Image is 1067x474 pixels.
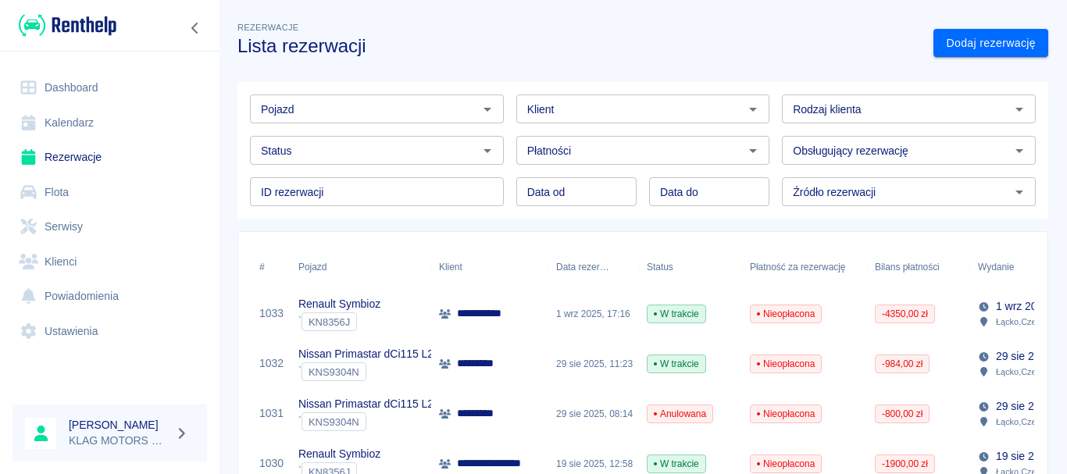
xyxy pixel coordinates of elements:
[259,455,284,472] a: 1030
[12,279,207,314] a: Powiadomienia
[19,12,116,38] img: Renthelp logo
[259,405,284,422] a: 1031
[12,175,207,210] a: Flota
[439,245,462,289] div: Klient
[751,407,821,421] span: Nieopłacona
[12,314,207,349] a: Ustawienia
[648,407,712,421] span: Anulowana
[876,407,929,421] span: -800,00 zł
[996,315,1066,329] p: Łącko , Czerniec 10
[12,209,207,244] a: Serwisy
[184,18,207,38] button: Zwiń nawigację
[302,316,356,328] span: KN8356J
[431,245,548,289] div: Klient
[298,245,327,289] div: Pojazd
[302,366,366,378] span: KNS9304N
[12,12,116,38] a: Renthelp logo
[648,357,705,371] span: W trakcie
[302,416,366,428] span: KNS9304N
[876,357,929,371] span: -984,00 zł
[259,305,284,322] a: 1033
[548,339,639,389] div: 29 sie 2025, 11:23
[298,296,380,312] p: Renault Symbioz
[298,412,489,431] div: `
[742,98,764,120] button: Otwórz
[476,140,498,162] button: Otwórz
[237,35,921,57] h3: Lista rezerwacji
[298,362,489,381] div: `
[291,245,431,289] div: Pojazd
[516,177,637,206] input: DD.MM.YYYY
[648,307,705,321] span: W trakcie
[298,446,380,462] p: Renault Symbioz
[548,389,639,439] div: 29 sie 2025, 08:14
[996,365,1066,379] p: Łącko , Czerniec 10
[259,355,284,372] a: 1032
[252,245,291,289] div: #
[876,457,934,471] span: -1900,00 zł
[298,396,489,412] p: Nissan Primastar dCi115 L2H1P2 Extra
[476,98,498,120] button: Otwórz
[12,244,207,280] a: Klienci
[867,245,970,289] div: Bilans płatności
[1008,140,1030,162] button: Otwórz
[978,245,1014,289] div: Wydanie
[298,312,380,331] div: `
[1008,181,1030,203] button: Otwórz
[649,177,769,206] input: DD.MM.YYYY
[751,457,821,471] span: Nieopłacona
[69,433,169,449] p: KLAG MOTORS Rent a Car
[12,105,207,141] a: Kalendarz
[648,457,705,471] span: W trakcie
[742,140,764,162] button: Otwórz
[259,245,265,289] div: #
[996,415,1066,429] p: Łącko , Czerniec 10
[237,23,298,32] span: Rezerwacje
[751,357,821,371] span: Nieopłacona
[548,289,639,339] div: 1 wrz 2025, 17:16
[876,307,934,321] span: -4350,00 zł
[12,140,207,175] a: Rezerwacje
[639,245,742,289] div: Status
[742,245,867,289] div: Płatność za rezerwację
[933,29,1048,58] a: Dodaj rezerwację
[647,245,673,289] div: Status
[751,307,821,321] span: Nieopłacona
[69,417,169,433] h6: [PERSON_NAME]
[1014,256,1036,278] button: Sort
[298,346,489,362] p: Nissan Primastar dCi115 L2H1P2 Extra
[548,245,639,289] div: Data rezerwacji
[609,256,631,278] button: Sort
[12,70,207,105] a: Dashboard
[556,245,609,289] div: Data rezerwacji
[875,245,940,289] div: Bilans płatności
[750,245,846,289] div: Płatność za rezerwację
[1008,98,1030,120] button: Otwórz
